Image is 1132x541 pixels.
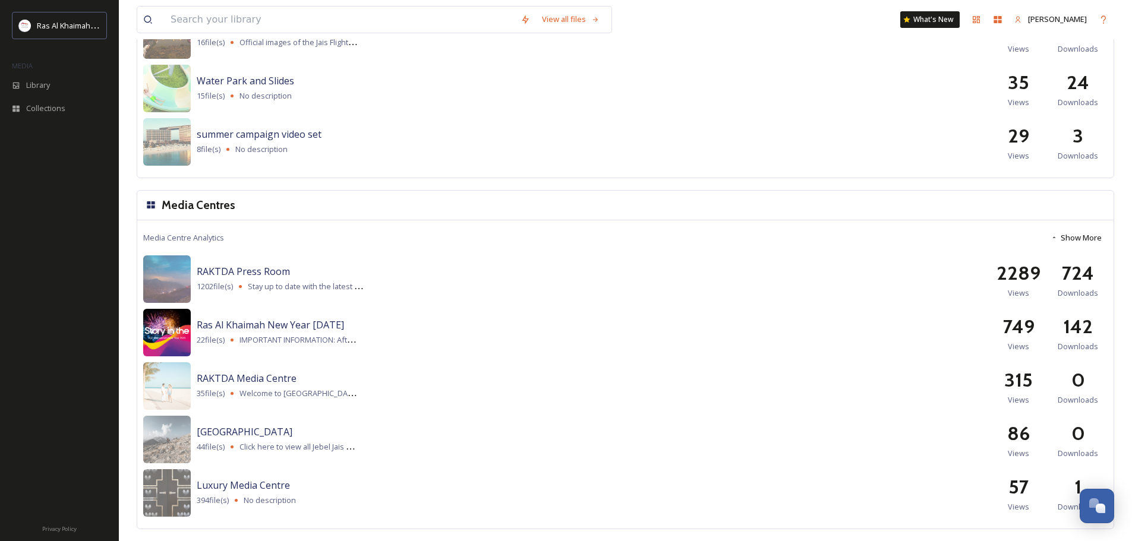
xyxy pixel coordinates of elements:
[1063,312,1093,341] h2: 142
[1058,448,1098,459] span: Downloads
[1008,473,1029,501] h2: 57
[1074,473,1081,501] h2: 1
[197,372,297,385] span: RAKTDA Media Centre
[197,144,220,155] span: 8 file(s)
[197,37,225,48] span: 16 file(s)
[197,441,225,453] span: 44 file(s)
[1080,489,1114,523] button: Open Chat
[165,7,515,33] input: Search your library
[1008,341,1029,352] span: Views
[197,265,290,278] span: RAKTDA Press Room
[248,280,586,292] span: Stay up to date with the latest press releases, fact sheets, and media assets in our press room.
[143,469,191,517] img: 05d58a82-7e1a-4985-b434-44bae0234e2e.jpg
[1067,68,1089,97] h2: 24
[1008,150,1029,162] span: Views
[997,259,1040,287] h2: 2289
[197,388,225,399] span: 35 file(s)
[197,425,292,438] span: [GEOGRAPHIC_DATA]
[1008,43,1029,55] span: Views
[1008,448,1029,459] span: Views
[1045,226,1108,249] button: Show More
[1028,14,1087,24] span: [PERSON_NAME]
[1003,312,1035,341] h2: 749
[1008,287,1029,299] span: Views
[1058,501,1098,512] span: Downloads
[143,232,224,243] span: Media Centre Analytics
[536,8,606,31] a: View all files
[1058,150,1098,162] span: Downloads
[197,74,294,87] span: Water Park and Slides
[143,362,191,410] img: 7e8a814c-968e-46a8-ba33-ea04b7243a5d.jpg
[37,20,205,31] span: Ras Al Khaimah Tourism Development Authority
[1058,43,1098,55] span: Downloads
[143,65,191,112] img: 3b10a87d-11ec-473d-b6b9-45e24cf45231.jpg
[197,281,233,292] span: 1202 file(s)
[12,61,33,70] span: MEDIA
[1008,97,1029,108] span: Views
[900,11,960,28] a: What's New
[143,309,191,356] img: 06463677-c337-4b7d-8220-caadadcdc2f3.jpg
[26,80,50,91] span: Library
[1004,366,1033,394] h2: 315
[162,197,235,214] h3: Media Centres
[197,495,229,506] span: 394 file(s)
[1071,366,1085,394] h2: 0
[244,495,296,505] span: No description
[1058,394,1098,406] span: Downloads
[1071,419,1085,448] h2: 0
[1008,122,1029,150] h2: 29
[1008,501,1029,512] span: Views
[1008,394,1029,406] span: Views
[235,144,288,154] span: No description
[239,441,493,452] span: Click here to view all Jebel Jais products-related branding assets (logos).
[1062,259,1094,287] h2: 724
[197,318,344,331] span: Ras Al Khaimah New Year [DATE]
[143,255,191,303] img: d8c47eef-b660-4f9c-bffc-a14ec51d2a49.jpg
[239,334,930,345] span: IMPORTANT INFORMATION: After clicking Download, your download will load in the background and sta...
[143,416,191,463] img: af43f390-05ef-4fa9-bb37-4833bd5513fb.jpg
[197,334,225,346] span: 22 file(s)
[197,90,225,102] span: 15 file(s)
[1058,341,1098,352] span: Downloads
[1007,419,1030,448] h2: 86
[42,525,77,533] span: Privacy Policy
[1008,68,1029,97] h2: 35
[239,90,292,101] span: No description
[197,479,290,492] span: Luxury Media Centre
[42,521,77,535] a: Privacy Policy
[1058,97,1098,108] span: Downloads
[197,128,321,141] span: summer campaign video set
[19,20,31,31] img: Logo_RAKTDA_RGB-01.png
[1008,8,1093,31] a: [PERSON_NAME]
[239,36,371,48] span: Official images of the Jais Flight - 2024
[1058,287,1098,299] span: Downloads
[1073,122,1083,150] h2: 3
[26,103,65,114] span: Collections
[143,118,191,166] img: aedd1855-4f01-4f9b-8e61-bb3a9ebfb92b.jpg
